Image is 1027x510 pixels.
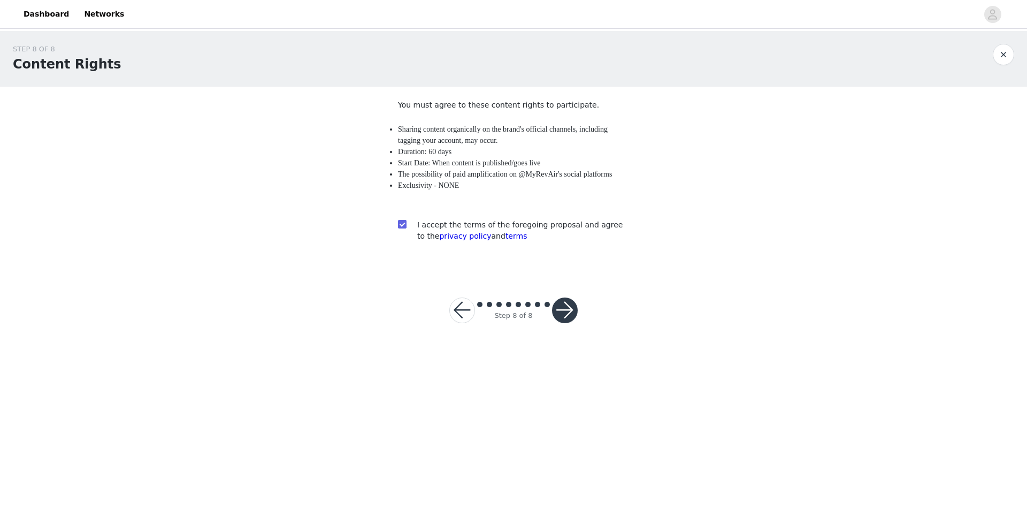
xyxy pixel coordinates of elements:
[78,2,131,26] a: Networks
[494,310,532,321] div: Step 8 of 8
[398,100,629,111] p: You must agree to these content rights to participate.
[398,170,612,178] span: The possibility of paid amplification on @MyRevAir's social platforms
[398,148,451,156] span: Duration: 60 days
[13,44,121,55] div: STEP 8 OF 8
[505,232,527,240] a: terms
[398,125,608,144] span: Sharing content organically on the brand's official channels, including tagging your account, may...
[439,232,491,240] a: privacy policy
[398,181,459,189] span: Exclusivity - NONE
[17,2,75,26] a: Dashboard
[987,6,998,23] div: avatar
[417,220,623,240] span: I accept the terms of the foregoing proposal and agree to the and
[398,159,540,167] span: Start Date: When content is published/goes live
[13,55,121,74] h1: Content Rights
